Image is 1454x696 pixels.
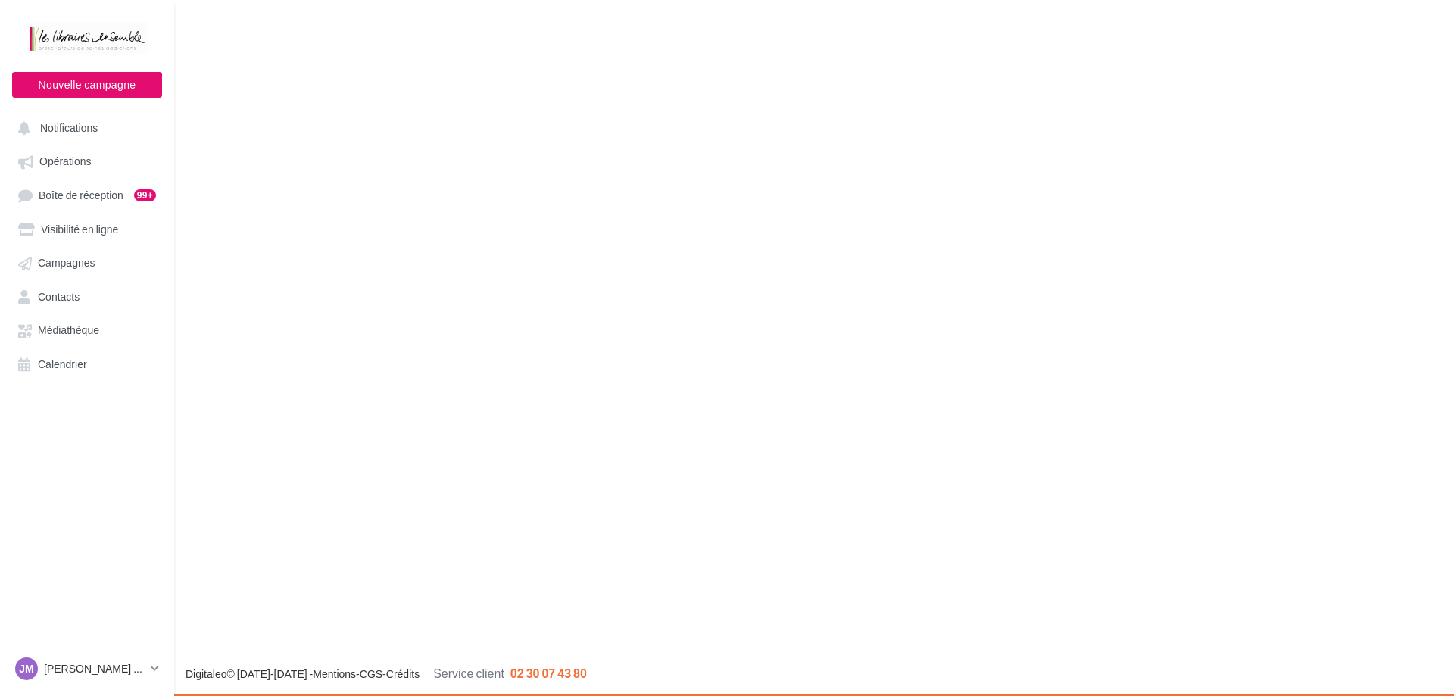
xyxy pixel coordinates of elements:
span: 02 30 07 43 80 [510,666,587,680]
a: Campagnes [9,248,165,276]
span: Visibilité en ligne [41,223,118,236]
a: Opérations [9,147,165,174]
span: JM [19,661,33,676]
span: Notifications [40,121,98,134]
span: Service client [433,666,504,680]
a: Digitaleo [186,667,226,680]
a: JM [PERSON_NAME] [PERSON_NAME] [12,654,162,683]
a: Calendrier [9,350,165,377]
button: Notifications [9,114,159,141]
span: Médiathèque [38,324,99,337]
button: Nouvelle campagne [12,72,162,98]
a: Boîte de réception99+ [9,181,165,209]
span: © [DATE]-[DATE] - - - [186,667,587,680]
a: Contacts [9,282,165,310]
a: Mentions [313,667,356,680]
a: CGS [360,667,382,680]
a: Visibilité en ligne [9,215,165,242]
div: 99+ [134,189,156,201]
span: Calendrier [38,357,87,370]
a: Crédits [386,667,420,680]
span: Contacts [38,290,80,303]
p: [PERSON_NAME] [PERSON_NAME] [44,661,145,676]
span: Boîte de réception [39,189,123,201]
span: Opérations [39,155,91,168]
span: Campagnes [38,257,95,270]
a: Médiathèque [9,316,165,343]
